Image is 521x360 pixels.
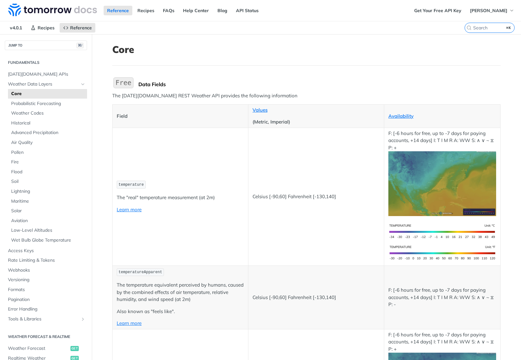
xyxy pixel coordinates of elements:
[5,334,87,340] h2: Weather Forecast & realtime
[466,6,518,15] button: [PERSON_NAME]
[388,228,496,234] span: Expand image
[411,6,465,15] a: Get Your Free API Key
[470,8,507,13] span: [PERSON_NAME]
[5,344,87,353] a: Weather Forecastget
[8,128,87,138] a: Advanced Precipitation
[5,285,87,295] a: Formats
[5,79,87,89] a: Weather Data LayersHide subpages for Weather Data Layers
[11,120,85,126] span: Historical
[119,270,162,274] span: temperatureApparent
[70,346,79,351] span: get
[8,99,87,109] a: Probabilistic Forecasting
[117,206,142,213] a: Learn more
[8,167,87,177] a: Flood
[134,6,158,15] a: Recipes
[180,6,212,15] a: Help Center
[8,236,87,245] a: Wet Bulb Globe Temperature
[11,198,85,205] span: Maritime
[117,113,244,120] p: Field
[11,188,85,195] span: Lightning
[11,218,85,224] span: Aviation
[11,91,85,97] span: Core
[38,25,55,31] span: Recipes
[11,101,85,107] span: Probabilistic Forecasting
[8,118,87,128] a: Historical
[8,287,85,293] span: Formats
[70,25,92,31] span: Reference
[5,266,87,275] a: Webhooks
[8,206,87,216] a: Solar
[104,6,132,15] a: Reference
[11,149,85,156] span: Pollen
[8,267,85,274] span: Webhooks
[8,71,85,78] span: [DATE][DOMAIN_NAME] APIs
[8,177,87,186] a: Soil
[253,294,380,301] p: Celsius [-90,60] Fahrenheit [-130,140]
[5,60,87,65] h2: Fundamentals
[11,169,85,175] span: Flood
[8,296,85,303] span: Pagination
[77,43,84,48] span: ⌘/
[5,314,87,324] a: Tools & LibrariesShow subpages for Tools & Libraries
[117,194,244,201] p: The "real" temperature measurement (at 2m)
[253,107,268,113] a: Values
[388,287,496,308] p: F: [-6 hours for free, up to -7 days for paying accounts, +14 days] I: T I M R A: WW S: ∧ ∨ ~ ⧖ P: -
[6,23,26,33] span: v4.0.1
[8,81,79,87] span: Weather Data Layers
[8,316,79,322] span: Tools & Libraries
[11,237,85,244] span: Wet Bulb Globe Temperature
[11,139,85,146] span: Air Quality
[8,4,97,16] img: Tomorrow.io Weather API Docs
[8,226,87,235] a: Low-Level Altitudes
[112,92,501,100] p: The [DATE][DOMAIN_NAME] REST Weather API provides the following information
[5,295,87,304] a: Pagination
[466,25,472,30] svg: Search
[138,81,501,87] div: Data Fields
[80,317,85,322] button: Show subpages for Tools & Libraries
[8,248,85,254] span: Access Keys
[232,6,262,15] a: API Status
[8,187,87,196] a: Lightning
[11,159,85,165] span: Fire
[5,304,87,314] a: Error Handling
[60,23,95,33] a: Reference
[505,25,513,31] kbd: ⌘K
[388,249,496,255] span: Expand image
[159,6,178,15] a: FAQs
[388,180,496,186] span: Expand image
[11,208,85,214] span: Solar
[27,23,58,33] a: Recipes
[11,178,85,185] span: Soil
[11,227,85,234] span: Low-Level Altitudes
[119,183,144,187] span: temperature
[112,44,501,55] h1: Core
[80,82,85,87] button: Hide subpages for Weather Data Layers
[5,246,87,256] a: Access Keys
[117,281,244,303] p: The temperature equivalent perceived by humans, caused by the combined effects of air temperature...
[8,277,85,283] span: Versioning
[117,320,142,326] a: Learn more
[117,308,244,315] p: Also known as "feels like".
[253,118,380,126] p: (Metric, Imperial)
[253,193,380,200] p: Celsius [-90,60] Fahrenheit [-130,140]
[11,110,85,116] span: Weather Codes
[5,256,87,265] a: Rate Limiting & Tokens
[214,6,231,15] a: Blog
[8,89,87,99] a: Core
[8,109,87,118] a: Weather Codes
[5,41,87,50] button: JUMP TO⌘/
[5,70,87,79] a: [DATE][DOMAIN_NAME] APIs
[8,216,87,226] a: Aviation
[8,257,85,264] span: Rate Limiting & Tokens
[388,130,496,216] p: F: [-6 hours for free, up to -7 days for paying accounts, +14 days] I: T I M R A: WW S: ∧ ∨ ~ ⧖ P: +
[11,130,85,136] span: Advanced Precipitation
[388,113,414,119] a: Availability
[8,306,85,312] span: Error Handling
[8,345,69,352] span: Weather Forecast
[8,148,87,157] a: Pollen
[8,197,87,206] a: Maritime
[8,157,87,167] a: Fire
[8,138,87,147] a: Air Quality
[5,275,87,285] a: Versioning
